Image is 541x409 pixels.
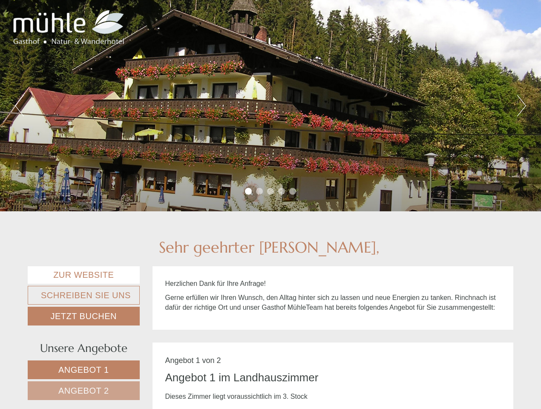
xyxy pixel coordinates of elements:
[165,294,496,311] span: Gerne erfüllen wir Ihren Wunsch, den Alltag hinter sich zu lassen und neue Energien zu tanken. Ri...
[28,340,140,356] div: Unsere Angebote
[15,95,24,116] button: Previous
[165,280,266,287] span: Herzlichen Dank für Ihre Anfrage!
[28,307,140,325] a: Jetzt buchen
[165,356,221,365] span: Angebot 1 von 2
[159,239,379,256] h1: Sehr geehrter [PERSON_NAME],
[306,304,495,311] span: Team hat bereits folgendes Angebot für Sie zusammengestellt:
[165,370,319,386] div: Angebot 1 im Landhauszimmer
[28,286,140,305] a: Schreiben Sie uns
[28,266,140,284] a: Zur Website
[58,365,109,374] span: Angebot 1
[165,293,501,313] p: Gasthof Mühle
[165,392,501,402] p: Dieses Zimmer liegt voraussichtlich im 3. Stock
[517,95,526,116] button: Next
[58,386,109,395] span: Angebot 2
